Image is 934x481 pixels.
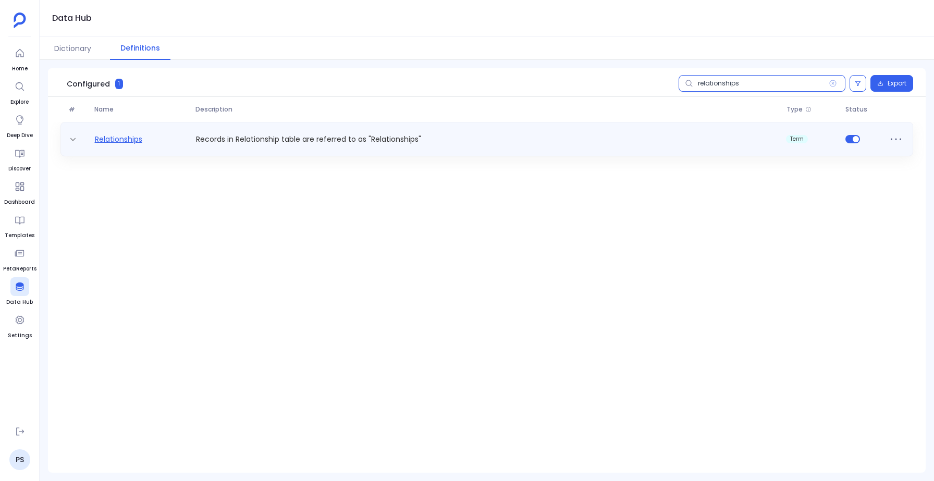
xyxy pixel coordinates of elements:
input: Search definitions [679,75,845,92]
span: Deep Dive [7,131,33,140]
span: Home [10,65,29,73]
span: Description [191,105,782,114]
span: Name [90,105,191,114]
a: Settings [8,311,32,340]
button: Export [870,75,913,92]
a: Discover [8,144,31,173]
a: Templates [5,211,34,240]
span: Configured [67,79,110,89]
span: Export [888,79,906,88]
a: PS [9,449,30,470]
a: PetaReports [3,244,36,273]
span: Settings [8,331,32,340]
span: Type [786,105,803,114]
a: Dashboard [4,177,35,206]
span: term [790,136,804,142]
span: Explore [10,98,29,106]
a: Data Hub [6,277,33,306]
h1: Data Hub [52,11,92,26]
span: Data Hub [6,298,33,306]
a: Deep Dive [7,110,33,140]
p: Records in Relationship table are referred to as "Relationships" [192,134,782,145]
span: PetaReports [3,265,36,273]
span: Status [841,105,883,114]
span: 1 [115,79,123,89]
a: Relationships [91,134,146,145]
button: Dictionary [44,37,102,60]
a: Explore [10,77,29,106]
img: petavue logo [14,13,26,28]
span: # [65,105,90,114]
button: Definitions [110,37,170,60]
span: Discover [8,165,31,173]
span: Templates [5,231,34,240]
span: Dashboard [4,198,35,206]
a: Home [10,44,29,73]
